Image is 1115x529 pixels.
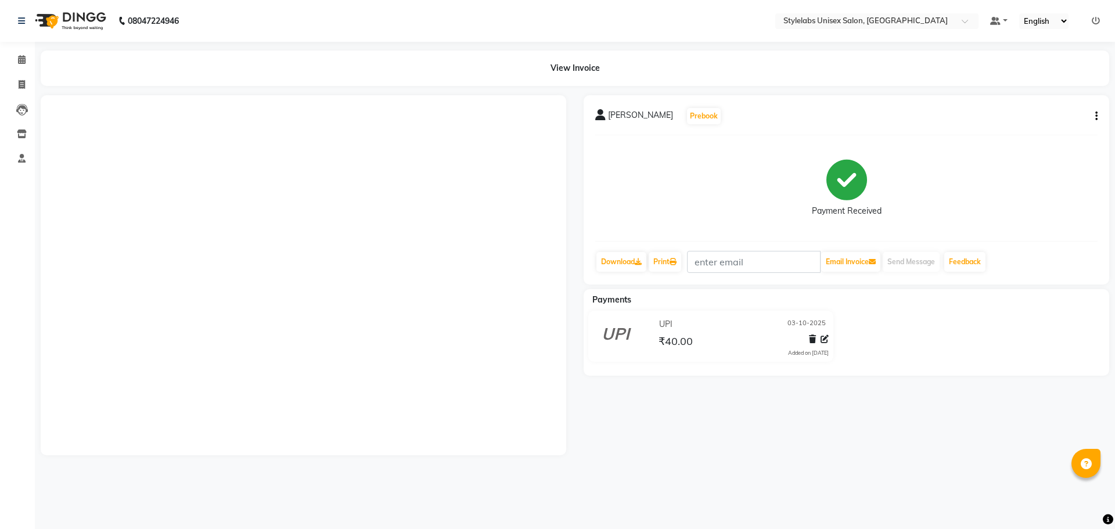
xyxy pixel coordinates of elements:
img: logo [30,5,109,37]
b: 08047224946 [128,5,179,37]
span: [PERSON_NAME] [608,109,673,125]
input: enter email [687,251,821,273]
span: Payments [592,294,631,305]
button: Prebook [687,108,721,124]
div: Payment Received [812,205,882,217]
div: View Invoice [41,51,1109,86]
span: UPI [659,318,672,330]
span: 03-10-2025 [787,318,826,330]
button: Send Message [883,252,940,272]
iframe: chat widget [1066,483,1103,517]
a: Print [649,252,681,272]
button: Email Invoice [821,252,880,272]
a: Feedback [944,252,985,272]
span: ₹40.00 [659,334,693,351]
div: Added on [DATE] [788,349,829,357]
a: Download [596,252,646,272]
